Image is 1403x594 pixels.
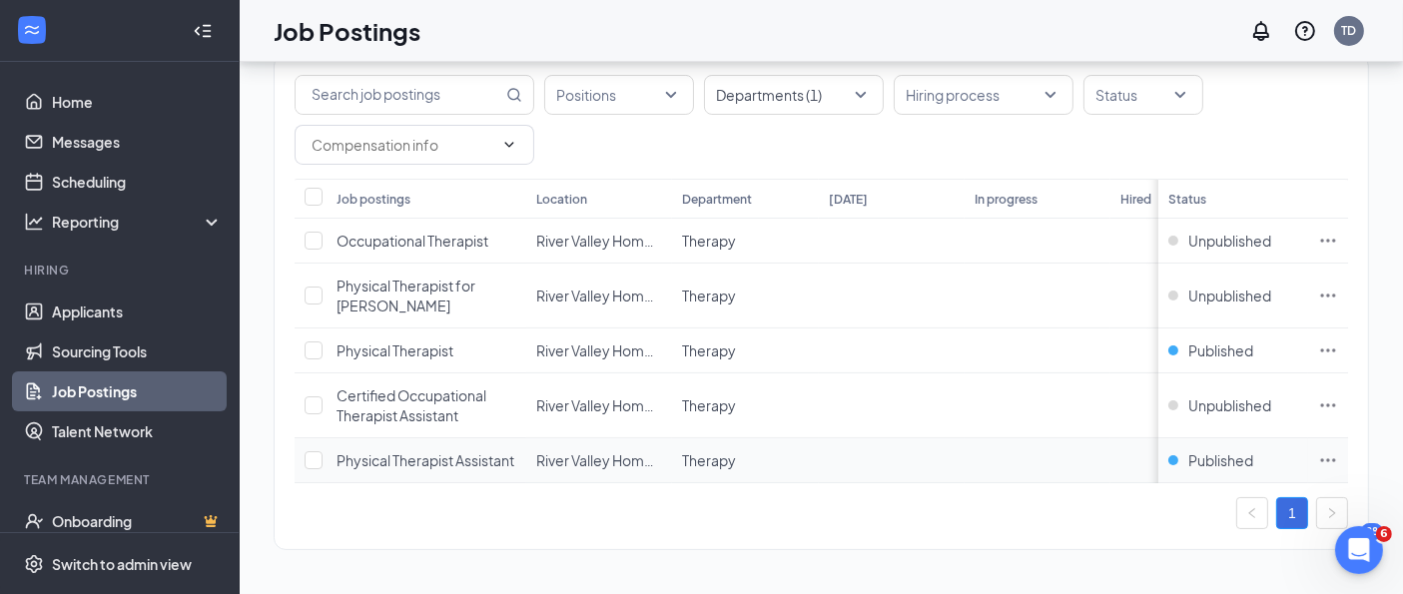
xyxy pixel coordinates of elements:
[1376,526,1392,542] span: 6
[337,191,410,208] div: Job postings
[536,191,587,208] div: Location
[337,232,488,250] span: Occupational Therapist
[52,292,223,331] a: Applicants
[672,219,818,264] td: Therapy
[536,341,1030,359] span: River Valley Home Health and [GEOGRAPHIC_DATA] - [GEOGRAPHIC_DATA]
[24,212,44,232] svg: Analysis
[1276,497,1308,529] li: 1
[672,328,818,373] td: Therapy
[1342,22,1357,39] div: TD
[1246,507,1258,519] span: left
[24,262,219,279] div: Hiring
[52,212,224,232] div: Reporting
[1188,450,1253,470] span: Published
[312,134,493,156] input: Compensation info
[1188,286,1271,305] span: Unpublished
[24,554,44,574] svg: Settings
[1236,497,1268,529] li: Previous Page
[526,328,672,373] td: River Valley Home Health and Hospice - Blythe
[1188,231,1271,251] span: Unpublished
[1326,507,1338,519] span: right
[337,277,475,314] span: Physical Therapist for [PERSON_NAME]
[672,373,818,438] td: Therapy
[1158,179,1308,219] th: Status
[1236,497,1268,529] button: left
[506,87,522,103] svg: MagnifyingGlass
[52,411,223,451] a: Talent Network
[526,264,672,328] td: River Valley Home Health and Hospice - Blythe
[52,554,192,574] div: Switch to admin view
[1249,19,1273,43] svg: Notifications
[682,232,736,250] span: Therapy
[819,179,965,219] th: [DATE]
[296,76,502,114] input: Search job postings
[682,451,736,469] span: Therapy
[1318,286,1338,305] svg: Ellipses
[52,331,223,371] a: Sourcing Tools
[1335,526,1383,574] iframe: Intercom live chat
[337,386,486,424] span: Certified Occupational Therapist Assistant
[52,501,223,541] a: OnboardingCrown
[1293,19,1317,43] svg: QuestionInfo
[22,20,42,40] svg: WorkstreamLogo
[1316,497,1348,529] li: Next Page
[526,219,672,264] td: River Valley Home Health and Hospice - Blythe
[672,264,818,328] td: Therapy
[965,179,1110,219] th: In progress
[672,438,818,483] td: Therapy
[536,232,1030,250] span: River Valley Home Health and [GEOGRAPHIC_DATA] - [GEOGRAPHIC_DATA]
[1318,340,1338,360] svg: Ellipses
[1318,395,1338,415] svg: Ellipses
[501,137,517,153] svg: ChevronDown
[193,21,213,41] svg: Collapse
[536,396,1030,414] span: River Valley Home Health and [GEOGRAPHIC_DATA] - [GEOGRAPHIC_DATA]
[1318,450,1338,470] svg: Ellipses
[526,438,672,483] td: River Valley Home Health and Hospice - Blythe
[1316,497,1348,529] button: right
[274,14,420,48] h1: Job Postings
[52,162,223,202] a: Scheduling
[1188,395,1271,415] span: Unpublished
[52,82,223,122] a: Home
[24,471,219,488] div: Team Management
[526,373,672,438] td: River Valley Home Health and Hospice - Blythe
[1318,231,1338,251] svg: Ellipses
[682,287,736,304] span: Therapy
[1188,340,1253,360] span: Published
[52,371,223,411] a: Job Postings
[52,122,223,162] a: Messages
[337,341,453,359] span: Physical Therapist
[536,451,1030,469] span: River Valley Home Health and [GEOGRAPHIC_DATA] - [GEOGRAPHIC_DATA]
[682,191,752,208] div: Department
[682,396,736,414] span: Therapy
[1361,523,1383,540] div: 28
[682,341,736,359] span: Therapy
[536,287,1030,304] span: River Valley Home Health and [GEOGRAPHIC_DATA] - [GEOGRAPHIC_DATA]
[337,451,514,469] span: Physical Therapist Assistant
[1277,498,1307,528] a: 1
[1110,179,1256,219] th: Hired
